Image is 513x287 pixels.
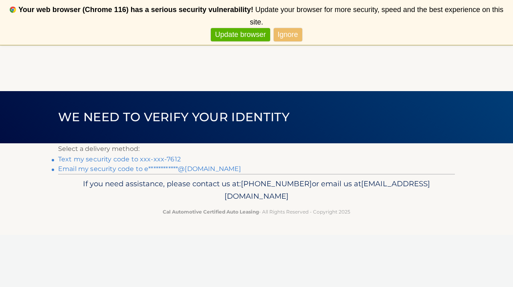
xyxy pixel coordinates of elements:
[58,110,289,124] span: We need to verify your identity
[58,143,455,155] p: Select a delivery method:
[241,179,312,188] span: [PHONE_NUMBER]
[63,177,450,203] p: If you need assistance, please contact us at: or email us at
[58,155,181,163] a: Text my security code to xxx-xxx-7612
[63,208,450,216] p: - All Rights Reserved - Copyright 2025
[274,28,302,41] a: Ignore
[211,28,270,41] a: Update browser
[250,6,503,26] span: Update your browser for more security, speed and the best experience on this site.
[163,209,259,215] strong: Cal Automotive Certified Auto Leasing
[18,6,253,14] b: Your web browser (Chrome 116) has a serious security vulnerability!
